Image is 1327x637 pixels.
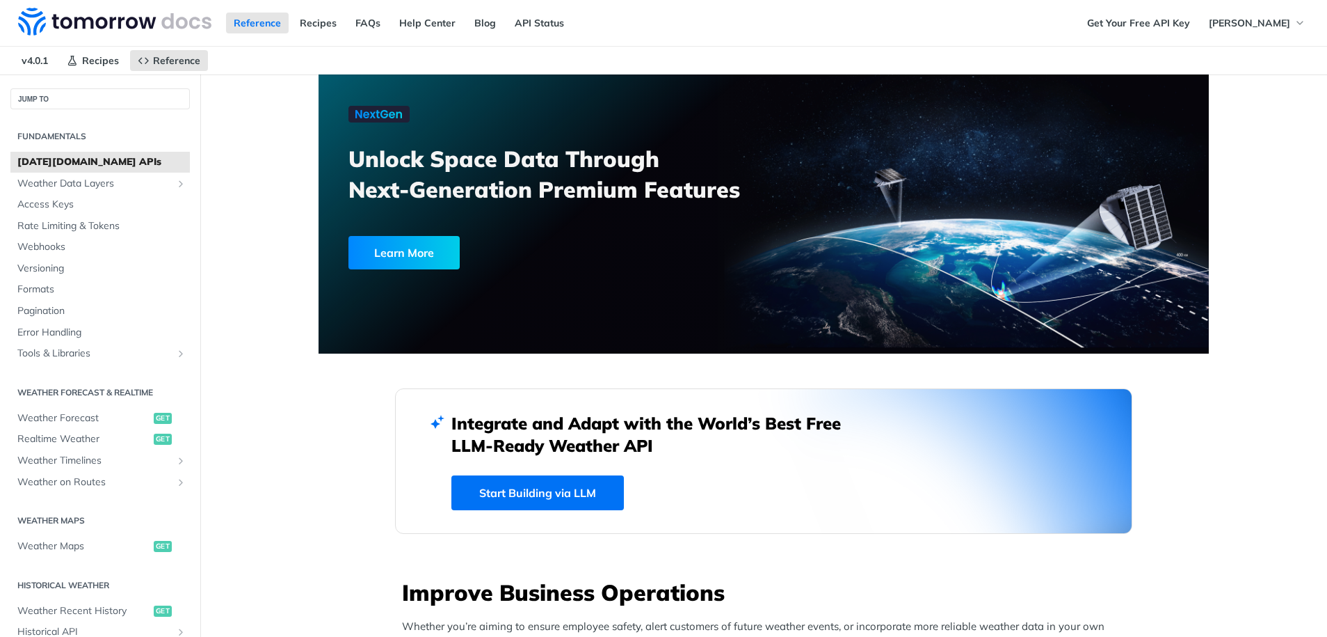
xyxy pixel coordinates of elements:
span: Weather Forecast [17,411,150,425]
a: Versioning [10,258,190,279]
a: Blog [467,13,504,33]
span: Webhooks [17,240,186,254]
span: Realtime Weather [17,432,150,446]
h2: Fundamentals [10,130,190,143]
h2: Weather Forecast & realtime [10,386,190,399]
span: Rate Limiting & Tokens [17,219,186,233]
div: Learn More [348,236,460,269]
a: Tools & LibrariesShow subpages for Tools & Libraries [10,343,190,364]
span: Weather Data Layers [17,177,172,191]
span: Access Keys [17,198,186,212]
a: Recipes [292,13,344,33]
a: Learn More [348,236,693,269]
span: get [154,541,172,552]
button: Show subpages for Weather Timelines [175,455,186,466]
span: Weather on Routes [17,475,172,489]
h3: Unlock Space Data Through Next-Generation Premium Features [348,143,779,205]
span: get [154,606,172,617]
a: Recipes [59,50,127,71]
span: [PERSON_NAME] [1209,17,1290,29]
span: Formats [17,283,186,297]
a: Reference [226,13,289,33]
button: JUMP TO [10,88,190,109]
a: Weather Recent Historyget [10,601,190,622]
img: NextGen [348,106,410,123]
img: Tomorrow.io Weather API Docs [18,8,211,36]
span: Recipes [82,54,119,67]
a: Weather Forecastget [10,408,190,429]
a: Webhooks [10,237,190,258]
a: Access Keys [10,194,190,215]
h3: Improve Business Operations [402,577,1132,608]
a: API Status [507,13,572,33]
span: Pagination [17,304,186,318]
button: Show subpages for Weather Data Layers [175,178,186,189]
a: Weather TimelinesShow subpages for Weather Timelines [10,450,190,471]
span: Tools & Libraries [17,347,172,361]
a: Weather Mapsget [10,536,190,557]
button: [PERSON_NAME] [1201,13,1313,33]
span: Reference [153,54,200,67]
span: get [154,413,172,424]
a: Start Building via LLM [451,475,624,510]
a: Get Your Free API Key [1079,13,1198,33]
a: Formats [10,279,190,300]
h2: Weather Maps [10,514,190,527]
span: Weather Timelines [17,454,172,468]
button: Show subpages for Tools & Libraries [175,348,186,359]
span: Versioning [17,262,186,276]
span: v4.0.1 [14,50,56,71]
span: Weather Recent History [17,604,150,618]
h2: Integrate and Adapt with the World’s Best Free LLM-Ready Weather API [451,412,862,457]
span: Weather Maps [17,540,150,553]
a: Pagination [10,301,190,322]
h2: Historical Weather [10,579,190,592]
a: Rate Limiting & Tokens [10,216,190,237]
a: FAQs [348,13,388,33]
a: Reference [130,50,208,71]
a: Realtime Weatherget [10,429,190,450]
span: get [154,434,172,445]
a: Weather on RoutesShow subpages for Weather on Routes [10,472,190,493]
span: Error Handling [17,326,186,340]
a: Weather Data LayersShow subpages for Weather Data Layers [10,173,190,194]
a: [DATE][DOMAIN_NAME] APIs [10,152,190,173]
a: Error Handling [10,322,190,343]
span: [DATE][DOMAIN_NAME] APIs [17,155,186,169]
button: Show subpages for Weather on Routes [175,477,186,488]
a: Help Center [392,13,463,33]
